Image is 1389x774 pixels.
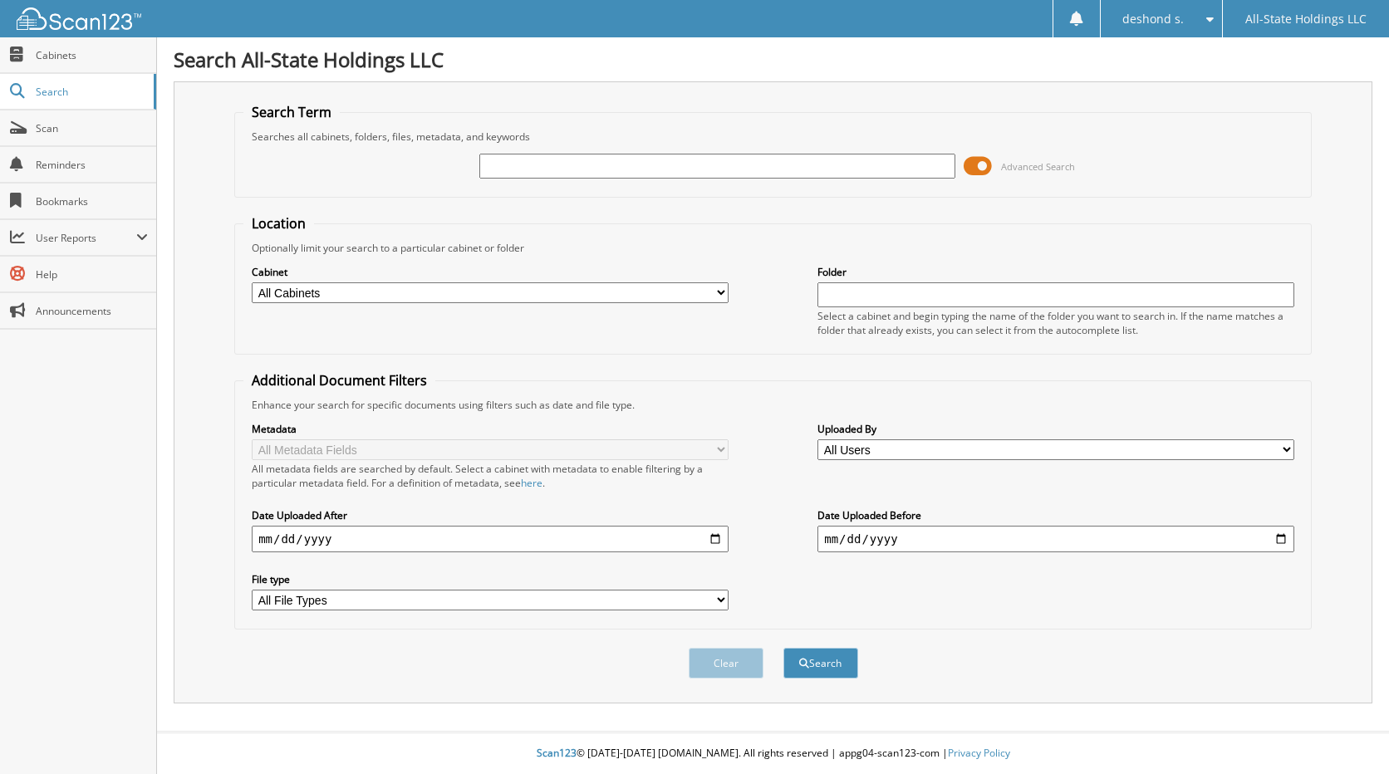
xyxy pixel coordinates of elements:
[252,526,729,552] input: start
[252,508,729,522] label: Date Uploaded After
[537,746,577,760] span: Scan123
[36,231,136,245] span: User Reports
[252,422,729,436] label: Metadata
[36,85,145,99] span: Search
[243,241,1303,255] div: Optionally limit your search to a particular cabinet or folder
[948,746,1010,760] a: Privacy Policy
[817,508,1294,522] label: Date Uploaded Before
[252,572,729,586] label: File type
[252,462,729,490] div: All metadata fields are searched by default. Select a cabinet with metadata to enable filtering b...
[1122,14,1184,24] span: deshond s.
[521,476,542,490] a: here
[36,158,148,172] span: Reminders
[36,304,148,318] span: Announcements
[252,265,729,279] label: Cabinet
[17,7,141,30] img: scan123-logo-white.svg
[817,309,1294,337] div: Select a cabinet and begin typing the name of the folder you want to search in. If the name match...
[243,103,340,121] legend: Search Term
[243,371,435,389] legend: Additional Document Filters
[783,648,858,678] button: Search
[243,398,1303,412] div: Enhance your search for specific documents using filters such as date and file type.
[817,422,1294,436] label: Uploaded By
[817,265,1294,279] label: Folder
[817,526,1294,552] input: end
[1001,160,1075,173] span: Advanced Search
[36,48,148,62] span: Cabinets
[36,267,148,282] span: Help
[689,648,763,678] button: Clear
[243,214,314,233] legend: Location
[243,130,1303,144] div: Searches all cabinets, folders, files, metadata, and keywords
[157,733,1389,774] div: © [DATE]-[DATE] [DOMAIN_NAME]. All rights reserved | appg04-scan123-com |
[36,194,148,208] span: Bookmarks
[36,121,148,135] span: Scan
[1245,14,1367,24] span: All-State Holdings LLC
[174,46,1372,73] h1: Search All-State Holdings LLC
